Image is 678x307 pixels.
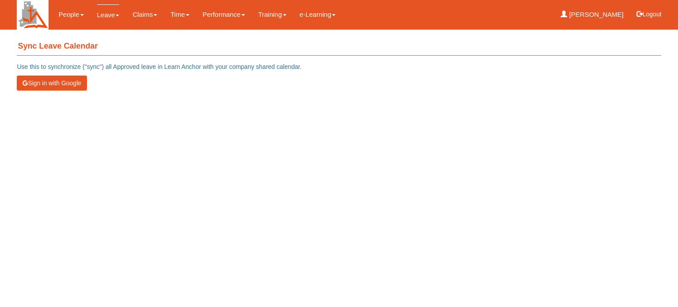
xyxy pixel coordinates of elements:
[17,76,87,91] button: Sign in with Google
[132,4,157,25] a: Claims
[561,4,624,25] a: [PERSON_NAME]
[203,4,245,25] a: Performance
[17,62,661,71] p: Use this to synchronize ("sync") all Approved leave in Learn Anchor with your company shared cale...
[630,4,668,25] button: Logout
[97,4,120,25] a: Leave
[17,38,661,56] h4: Sync Leave Calendar
[300,4,336,25] a: e-Learning
[170,4,189,25] a: Time
[59,4,84,25] a: People
[258,4,286,25] a: Training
